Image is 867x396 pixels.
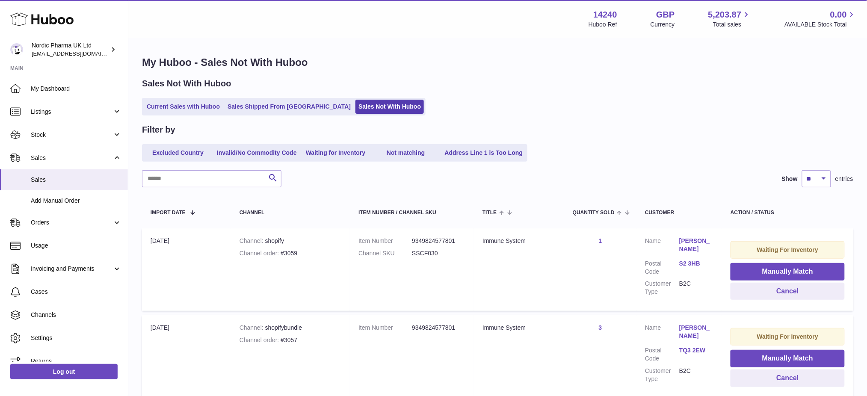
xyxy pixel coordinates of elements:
[482,237,556,245] div: Immune System
[412,237,465,245] dd: 9349824577801
[31,108,112,116] span: Listings
[358,210,465,216] div: Item Number / Channel SKU
[10,43,23,56] img: internalAdmin-14240@internal.huboo.com
[757,246,818,253] strong: Waiting For Inventory
[713,21,751,29] span: Total sales
[731,210,845,216] div: Action / Status
[645,324,679,342] dt: Name
[679,367,713,383] dd: B2C
[240,237,341,245] div: shopify
[679,280,713,296] dd: B2C
[708,9,752,29] a: 5,203.87 Total sales
[302,146,370,160] a: Waiting for Inventory
[482,210,497,216] span: Title
[31,265,112,273] span: Invoicing and Payments
[412,249,465,257] dd: SSCF030
[782,175,798,183] label: Show
[656,9,675,21] strong: GBP
[593,9,617,21] strong: 14240
[645,210,713,216] div: Customer
[240,324,341,332] div: shopifybundle
[835,175,853,183] span: entries
[757,333,818,340] strong: Waiting For Inventory
[784,9,857,29] a: 0.00 AVAILABLE Stock Total
[240,210,341,216] div: Channel
[31,288,121,296] span: Cases
[240,337,281,343] strong: Channel order
[240,250,281,257] strong: Channel order
[358,249,412,257] dt: Channel SKU
[645,237,679,255] dt: Name
[731,283,845,300] button: Cancel
[731,369,845,387] button: Cancel
[31,242,121,250] span: Usage
[679,237,713,253] a: [PERSON_NAME]
[679,346,713,355] a: TQ3 2EW
[214,146,300,160] a: Invalid/No Commodity Code
[31,131,112,139] span: Stock
[240,324,265,331] strong: Channel
[144,146,212,160] a: Excluded Country
[31,154,112,162] span: Sales
[31,85,121,93] span: My Dashboard
[708,9,742,21] span: 5,203.87
[240,336,341,344] div: #3057
[679,260,713,268] a: S2 3HB
[355,100,424,114] a: Sales Not With Huboo
[482,324,556,332] div: Immune System
[589,21,617,29] div: Huboo Ref
[10,364,118,379] a: Log out
[31,197,121,205] span: Add Manual Order
[830,9,847,21] span: 0.00
[442,146,526,160] a: Address Line 1 is Too Long
[225,100,354,114] a: Sales Shipped From [GEOGRAPHIC_DATA]
[651,21,675,29] div: Currency
[645,346,679,363] dt: Postal Code
[372,146,440,160] a: Not matching
[358,324,412,332] dt: Item Number
[240,237,265,244] strong: Channel
[31,311,121,319] span: Channels
[31,176,121,184] span: Sales
[599,324,602,331] a: 3
[32,41,109,58] div: Nordic Pharma UK Ltd
[784,21,857,29] span: AVAILABLE Stock Total
[240,249,341,257] div: #3059
[731,350,845,367] button: Manually Match
[645,280,679,296] dt: Customer Type
[599,237,602,244] a: 1
[142,124,175,136] h2: Filter by
[358,237,412,245] dt: Item Number
[731,263,845,281] button: Manually Match
[142,228,231,311] td: [DATE]
[142,78,231,89] h2: Sales Not With Huboo
[645,260,679,276] dt: Postal Code
[679,324,713,340] a: [PERSON_NAME]
[412,324,465,332] dd: 9349824577801
[645,367,679,383] dt: Customer Type
[31,334,121,342] span: Settings
[142,56,853,69] h1: My Huboo - Sales Not With Huboo
[31,357,121,365] span: Returns
[31,219,112,227] span: Orders
[573,210,615,216] span: Quantity Sold
[144,100,223,114] a: Current Sales with Huboo
[32,50,126,57] span: [EMAIL_ADDRESS][DOMAIN_NAME]
[151,210,186,216] span: Import date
